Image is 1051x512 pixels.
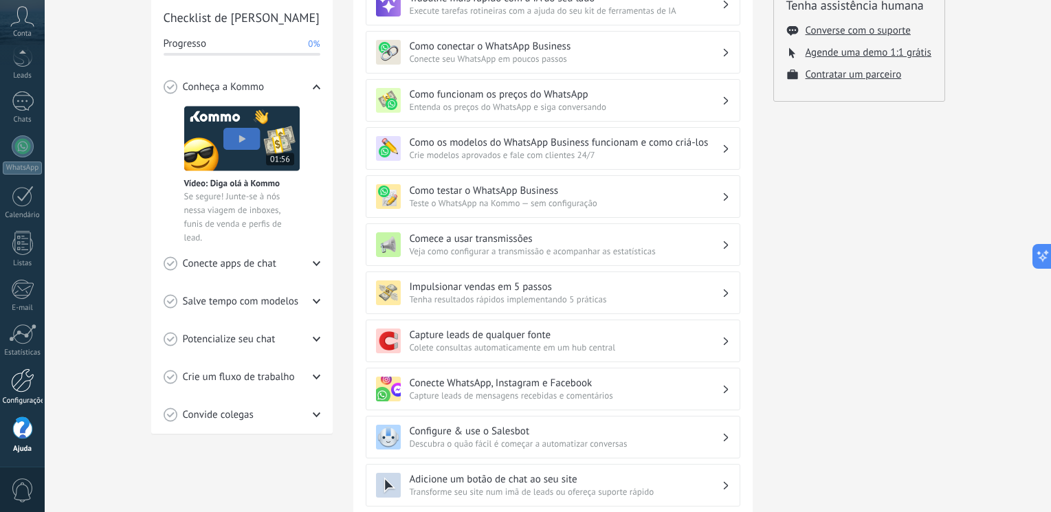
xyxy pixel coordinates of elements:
span: Capture leads de mensagens recebidas e comentários [410,390,722,401]
span: Potencialize seu chat [183,333,276,346]
span: Transforme seu site num imã de leads ou ofereça suporte rápido [410,486,722,498]
h3: Capture leads de qualquer fonte [410,329,722,342]
span: Colete consultas automaticamente em um hub central [410,342,722,353]
span: Entenda os preços do WhatsApp e siga conversando [410,101,722,113]
div: Calendário [3,211,43,220]
button: Agende uma demo 1:1 grátis [806,46,931,59]
button: Converse com o suporte [806,24,911,37]
span: Conecte apps de chat [183,257,276,271]
span: Crie um fluxo de trabalho [183,370,295,384]
span: Teste o WhatsApp na Kommo — sem configuração [410,197,722,209]
span: Convide colegas [183,408,254,422]
button: Contratar um parceiro [806,68,902,81]
span: Se segure! Junte-se à nós nessa viagem de inboxes, funis de venda e perfis de lead. [184,190,300,245]
div: Configurações [3,397,43,405]
span: Descubra o quão fácil é começar a automatizar conversas [410,438,722,449]
span: Tenha resultados rápidos implementando 5 práticas [410,293,722,305]
span: Execute tarefas rotineiras com a ajuda do seu kit de ferramentas de IA [410,5,722,16]
h3: Conecte WhatsApp, Instagram e Facebook [410,377,722,390]
span: Conheça a Kommo [183,80,264,94]
div: WhatsApp [3,162,42,175]
div: Chats [3,115,43,124]
span: 0% [308,37,320,51]
h3: Como testar o WhatsApp Business [410,184,722,197]
h3: Como conectar o WhatsApp Business [410,40,722,53]
h3: Impulsionar vendas em 5 passos [410,280,722,293]
span: Salve tempo com modelos [183,295,299,309]
span: Progresso [164,37,206,51]
h3: Configure & use o Salesbot [410,425,722,438]
div: Ajuda [3,445,43,454]
h3: Adicione um botão de chat ao seu site [410,473,722,486]
h3: Como os modelos do WhatsApp Business funcionam e como criá-los [410,136,722,149]
span: Conta [13,30,32,38]
div: Leads [3,71,43,80]
h3: Como funcionam os preços do WhatsApp [410,88,722,101]
h2: Checklist de [PERSON_NAME] [164,9,320,26]
h3: Comece a usar transmissões [410,232,722,245]
div: Listas [3,259,43,268]
div: Estatísticas [3,348,43,357]
span: Conecte seu WhatsApp em poucos passos [410,53,722,65]
span: Crie modelos aprovados e fale com clientes 24/7 [410,149,722,161]
div: E-mail [3,304,43,313]
img: Meet video [184,106,300,171]
span: Veja como configurar a transmissão e acompanhar as estatísticas [410,245,722,257]
span: Vídeo: Diga olá à Kommo [184,177,280,189]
